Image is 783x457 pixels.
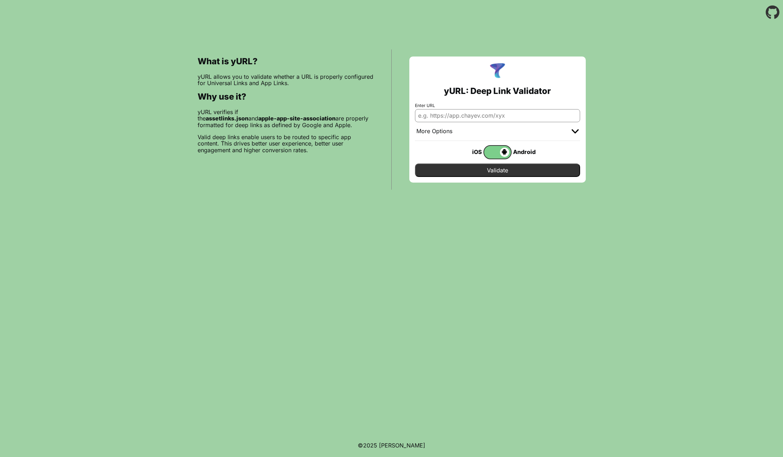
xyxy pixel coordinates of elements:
[488,62,507,81] img: yURL Logo
[415,103,580,108] label: Enter URL
[358,434,425,457] footer: ©
[379,442,425,449] a: Michael Ibragimchayev's Personal Site
[444,86,551,96] h2: yURL: Deep Link Validator
[572,129,579,133] img: chevron
[198,92,374,102] h2: Why use it?
[198,109,374,128] p: yURL verifies if the and are properly formatted for deep links as defined by Google and Apple.
[415,164,580,177] input: Validate
[198,57,374,66] h2: What is yURL?
[455,147,483,156] div: iOS
[415,109,580,122] input: e.g. https://app.chayev.com/xyx
[512,147,540,156] div: Android
[198,73,374,87] p: yURL allows you to validate whether a URL is properly configured for Universal Links and App Links.
[416,128,452,135] div: More Options
[198,134,374,153] p: Valid deep links enable users to be routed to specific app content. This drives better user exper...
[258,115,336,122] b: apple-app-site-association
[363,442,377,449] span: 2025
[206,115,248,122] b: assetlinks.json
